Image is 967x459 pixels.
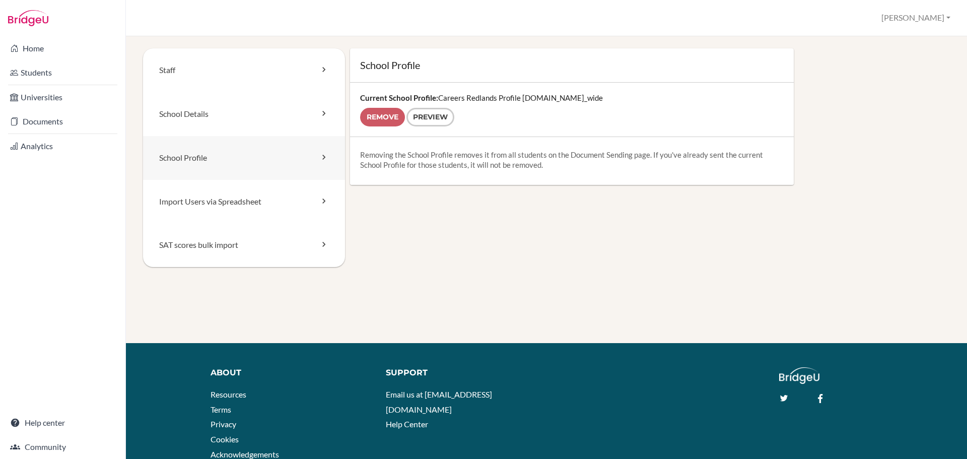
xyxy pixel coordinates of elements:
[2,437,123,457] a: Community
[143,92,345,136] a: School Details
[2,136,123,156] a: Analytics
[211,434,239,444] a: Cookies
[211,367,371,379] div: About
[211,405,231,414] a: Terms
[360,150,784,170] p: Removing the School Profile removes it from all students on the Document Sending page. If you've ...
[2,62,123,83] a: Students
[2,38,123,58] a: Home
[360,58,784,72] h1: School Profile
[360,93,438,102] strong: Current School Profile:
[211,419,236,429] a: Privacy
[211,389,246,399] a: Resources
[386,419,428,429] a: Help Center
[143,48,345,92] a: Staff
[2,111,123,132] a: Documents
[2,87,123,107] a: Universities
[406,108,454,126] a: Preview
[8,10,48,26] img: Bridge-U
[350,83,794,137] div: Careers Redlands Profile [DOMAIN_NAME]_wide
[386,367,537,379] div: Support
[877,9,955,27] button: [PERSON_NAME]
[779,367,820,384] img: logo_white@2x-f4f0deed5e89b7ecb1c2cc34c3e3d731f90f0f143d5ea2071677605dd97b5244.png
[2,413,123,433] a: Help center
[143,223,345,267] a: SAT scores bulk import
[211,449,279,459] a: Acknowledgements
[143,136,345,180] a: School Profile
[143,180,345,224] a: Import Users via Spreadsheet
[386,389,492,414] a: Email us at [EMAIL_ADDRESS][DOMAIN_NAME]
